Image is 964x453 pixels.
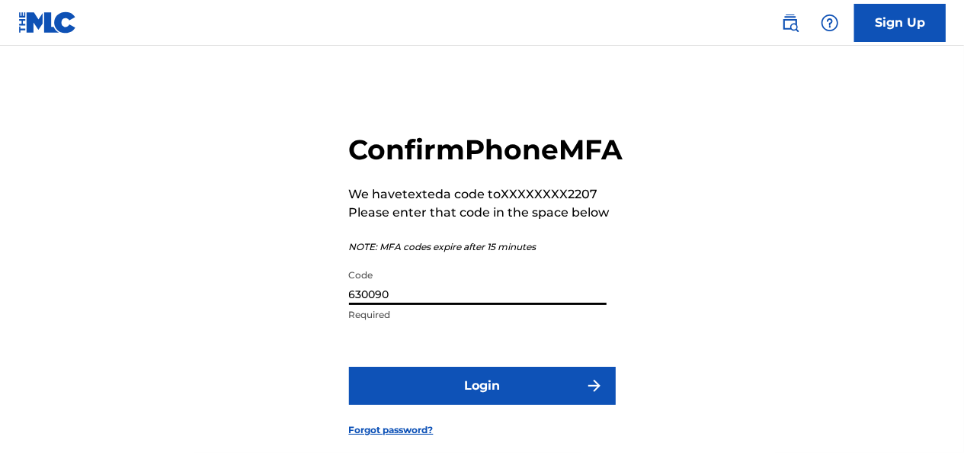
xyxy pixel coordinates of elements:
img: f7272a7cc735f4ea7f67.svg [585,377,604,395]
a: Forgot password? [349,423,434,437]
h2: Confirm Phone MFA [349,133,623,167]
div: Help [815,8,845,38]
a: Sign Up [854,4,946,42]
img: MLC Logo [18,11,77,34]
p: Please enter that code in the space below [349,204,623,222]
p: NOTE: MFA codes expire after 15 minutes [349,240,623,254]
p: We have texted a code to XXXXXXXX2207 [349,185,623,204]
img: search [781,14,799,32]
img: help [821,14,839,32]
a: Public Search [775,8,805,38]
button: Login [349,367,616,405]
p: Required [349,308,607,322]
